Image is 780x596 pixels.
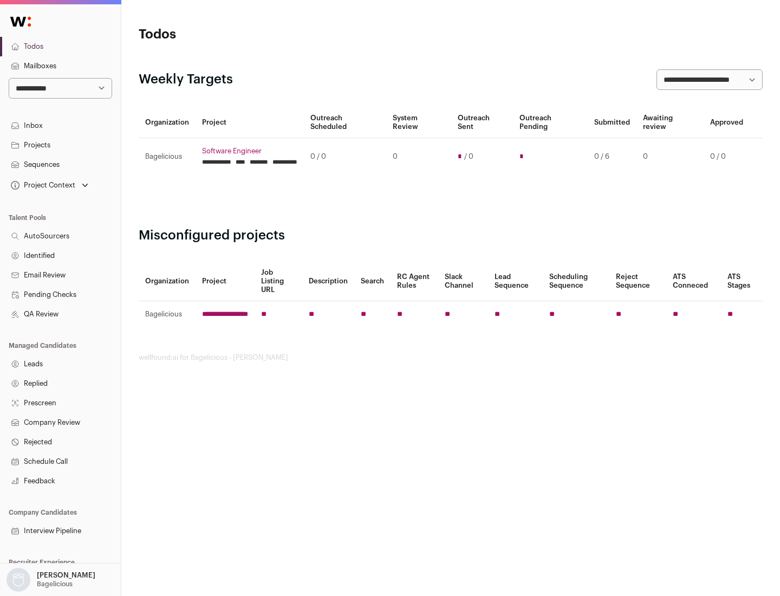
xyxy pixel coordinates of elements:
th: Outreach Pending [513,107,587,138]
p: [PERSON_NAME] [37,571,95,580]
th: Awaiting review [636,107,704,138]
a: Software Engineer [202,147,297,156]
th: Project [196,262,255,301]
td: 0 / 0 [704,138,750,176]
button: Open dropdown [9,178,90,193]
td: 0 / 0 [304,138,386,176]
button: Open dropdown [4,568,97,592]
th: Slack Channel [438,262,488,301]
img: nopic.png [6,568,30,592]
th: Project [196,107,304,138]
th: Organization [139,262,196,301]
p: Bagelicious [37,580,73,588]
span: / 0 [464,152,473,161]
h2: Weekly Targets [139,71,233,88]
th: Outreach Scheduled [304,107,386,138]
th: Submitted [588,107,636,138]
th: Outreach Sent [451,107,513,138]
footer: wellfound:ai for Bagelicious - [PERSON_NAME] [139,353,763,362]
td: 0 [636,138,704,176]
th: Lead Sequence [488,262,543,301]
th: ATS Stages [721,262,763,301]
h2: Misconfigured projects [139,227,763,244]
td: Bagelicious [139,138,196,176]
th: ATS Conneced [666,262,720,301]
th: Organization [139,107,196,138]
th: Description [302,262,354,301]
td: 0 / 6 [588,138,636,176]
div: Project Context [9,181,75,190]
th: Scheduling Sequence [543,262,609,301]
th: Approved [704,107,750,138]
h1: Todos [139,26,347,43]
th: Job Listing URL [255,262,302,301]
td: Bagelicious [139,301,196,328]
th: Search [354,262,391,301]
td: 0 [386,138,451,176]
img: Wellfound [4,11,37,33]
th: Reject Sequence [609,262,667,301]
th: System Review [386,107,451,138]
th: RC Agent Rules [391,262,438,301]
